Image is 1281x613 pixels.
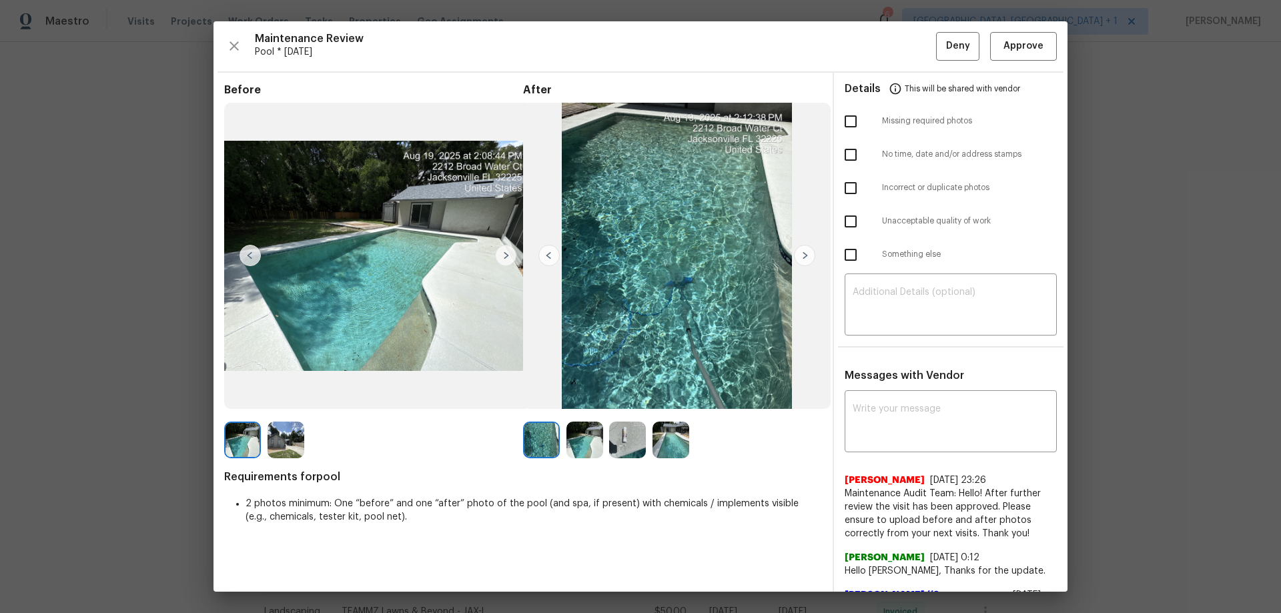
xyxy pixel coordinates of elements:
div: Incorrect or duplicate photos [834,171,1067,205]
span: Before [224,83,523,97]
span: Unacceptable quality of work [882,215,1057,227]
span: Pool * [DATE] [255,45,936,59]
div: Unacceptable quality of work [834,205,1067,238]
span: This will be shared with vendor [905,73,1020,105]
div: Missing required photos [834,105,1067,138]
span: Incorrect or duplicate photos [882,182,1057,193]
span: Deny [946,38,970,55]
span: After [523,83,822,97]
span: [PERSON_NAME] [845,474,925,487]
span: [PERSON_NAME] [845,551,925,564]
span: Messages with Vendor [845,370,964,381]
div: Something else [834,238,1067,271]
img: right-chevron-button-url [495,245,516,266]
span: [DATE] 21:37 [1013,590,1041,613]
div: No time, date and/or address stamps [834,138,1067,171]
span: Something else [882,249,1057,260]
span: Requirements for pool [224,470,822,484]
span: No time, date and/or address stamps [882,149,1057,160]
button: Deny [936,32,979,61]
img: left-chevron-button-url [538,245,560,266]
span: [DATE] 0:12 [930,553,979,562]
span: Details [845,73,881,105]
span: Approve [1003,38,1043,55]
img: left-chevron-button-url [240,245,261,266]
span: Hello [PERSON_NAME], Thanks for the update. [845,564,1057,578]
li: 2 photos minimum: One “before” and one “after” photo of the pool (and spa, if present) with chemi... [246,497,822,524]
img: right-chevron-button-url [794,245,815,266]
button: Approve [990,32,1057,61]
span: Missing required photos [882,115,1057,127]
span: Maintenance Review [255,32,936,45]
span: [DATE] 23:26 [930,476,986,485]
span: Maintenance Audit Team: Hello! After further review the visit has been approved. Please ensure to... [845,487,1057,540]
